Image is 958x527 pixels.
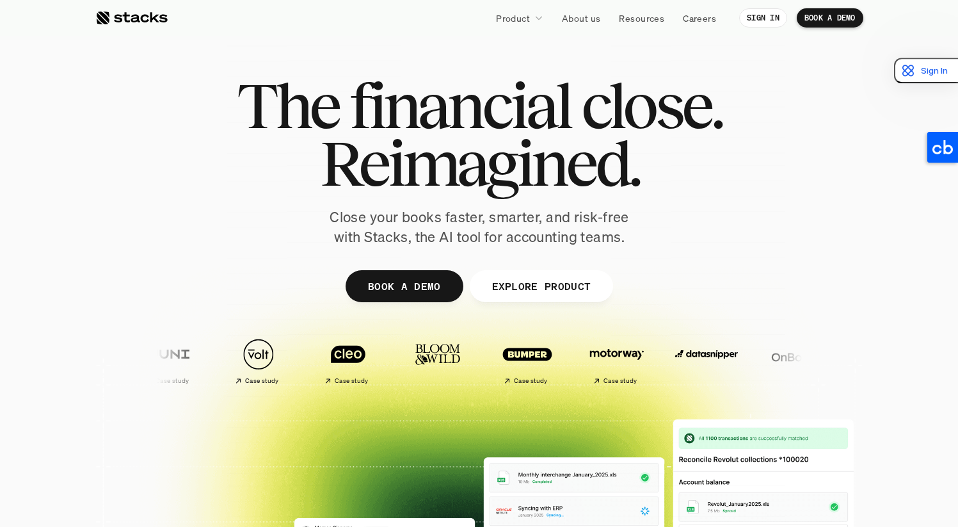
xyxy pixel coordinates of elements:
[491,277,591,295] p: EXPLORE PRODUCT
[562,12,600,25] p: About us
[581,77,722,134] span: close.
[319,207,639,247] p: Close your books faster, smarter, and risk-free with Stacks, the AI tool for accounting teams.
[307,332,390,390] a: Case study
[349,77,570,134] span: financial
[334,377,368,385] h2: Case study
[127,332,211,390] a: Case study
[603,377,637,385] h2: Case study
[496,12,530,25] p: Product
[675,6,724,29] a: Careers
[739,8,787,28] a: SIGN IN
[345,270,463,302] a: BOOK A DEMO
[486,332,569,390] a: Case study
[155,377,189,385] h2: Case study
[554,6,608,29] a: About us
[217,332,300,390] a: Case study
[237,77,339,134] span: The
[367,277,440,295] p: BOOK A DEMO
[469,270,613,302] a: EXPLORE PRODUCT
[319,134,639,192] span: Reimagined.
[683,12,716,25] p: Careers
[575,332,659,390] a: Case study
[747,13,779,22] p: SIGN IN
[244,377,278,385] h2: Case study
[611,6,672,29] a: Resources
[513,377,547,385] h2: Case study
[797,8,863,28] a: BOOK A DEMO
[619,12,664,25] p: Resources
[804,13,856,22] p: BOOK A DEMO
